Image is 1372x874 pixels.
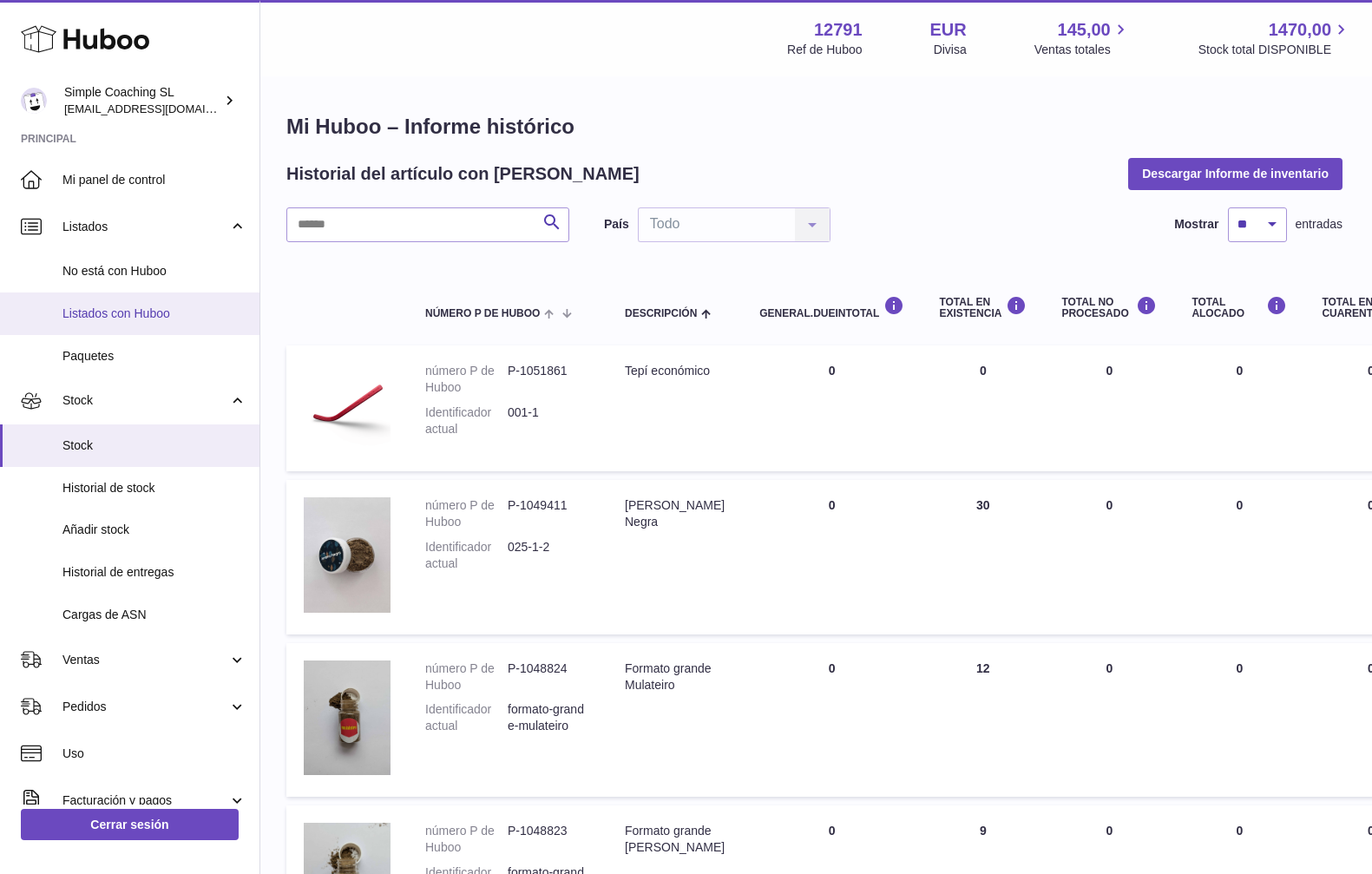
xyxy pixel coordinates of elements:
div: Total en EXISTENCIA [939,296,1027,319]
span: Historial de stock [62,480,246,496]
a: 1470,00 Stock total DISPONIBLE [1198,18,1351,58]
h1: Mi Huboo – Informe histórico [286,113,1342,141]
a: 145,00 Ventas totales [1034,18,1131,58]
span: entradas [1296,216,1342,233]
dt: número P de Huboo [425,497,508,530]
div: Tepí económico [625,363,725,379]
span: 145,00 [1058,18,1111,42]
div: general.dueInTotal [759,296,904,319]
span: No está con Huboo [62,263,246,279]
td: 0 [742,480,922,634]
span: [EMAIL_ADDRESS][DOMAIN_NAME] [64,102,255,115]
img: product image [304,363,391,450]
div: Total NO PROCESADO [1061,296,1157,319]
td: 0 [922,345,1044,471]
td: 0 [742,643,922,798]
strong: 12791 [814,18,863,42]
td: 0 [1174,643,1304,798]
td: 0 [1044,345,1174,471]
span: Stock [62,437,246,454]
span: 1470,00 [1269,18,1331,42]
div: Formato grande [PERSON_NAME] [625,823,725,856]
h2: Historial del artículo con [PERSON_NAME] [286,162,640,186]
strong: EUR [930,18,967,42]
div: Divisa [934,42,967,58]
span: Stock total DISPONIBLE [1198,42,1351,58]
div: Simple Coaching SL [64,84,220,117]
td: 0 [1174,480,1304,634]
span: Pedidos [62,699,228,715]
span: Stock [62,392,228,409]
label: País [604,216,629,233]
span: Paquetes [62,348,246,365]
span: Listados [62,219,228,235]
dd: formato-grande-mulateiro [508,701,590,734]
span: Ventas totales [1034,42,1131,58]
span: Listados con Huboo [62,306,246,322]
span: Historial de entregas [62,564,246,581]
img: info@simplecoaching.es [21,88,47,114]
dd: P-1048824 [508,660,590,693]
td: 0 [1044,643,1174,798]
td: 0 [1044,480,1174,634]
dt: número P de Huboo [425,823,508,856]
dt: número P de Huboo [425,363,508,396]
td: 30 [922,480,1044,634]
span: Cargas de ASN [62,607,246,623]
td: 12 [922,643,1044,798]
td: 0 [1174,345,1304,471]
span: Uso [62,746,246,762]
div: Ref de Huboo [787,42,862,58]
dd: 025-1-2 [508,539,590,572]
button: Descargar Informe de inventario [1128,158,1342,189]
span: número P de Huboo [425,308,540,319]
dd: P-1048823 [508,823,590,856]
dd: P-1049411 [508,497,590,530]
a: Cerrar sesión [21,809,239,840]
span: Ventas [62,652,228,668]
div: Total ALOCADO [1191,296,1287,319]
dt: número P de Huboo [425,660,508,693]
td: 0 [742,345,922,471]
span: Mi panel de control [62,172,246,188]
div: Formato grande Mulateiro [625,660,725,693]
label: Mostrar [1174,216,1218,233]
img: product image [304,497,391,613]
span: Añadir stock [62,522,246,538]
img: product image [304,660,391,776]
dd: 001-1 [508,404,590,437]
dd: P-1051861 [508,363,590,396]
span: Descripción [625,308,697,319]
dt: Identificador actual [425,539,508,572]
div: [PERSON_NAME] Negra [625,497,725,530]
dt: Identificador actual [425,701,508,734]
dt: Identificador actual [425,404,508,437]
span: Facturación y pagos [62,792,228,809]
